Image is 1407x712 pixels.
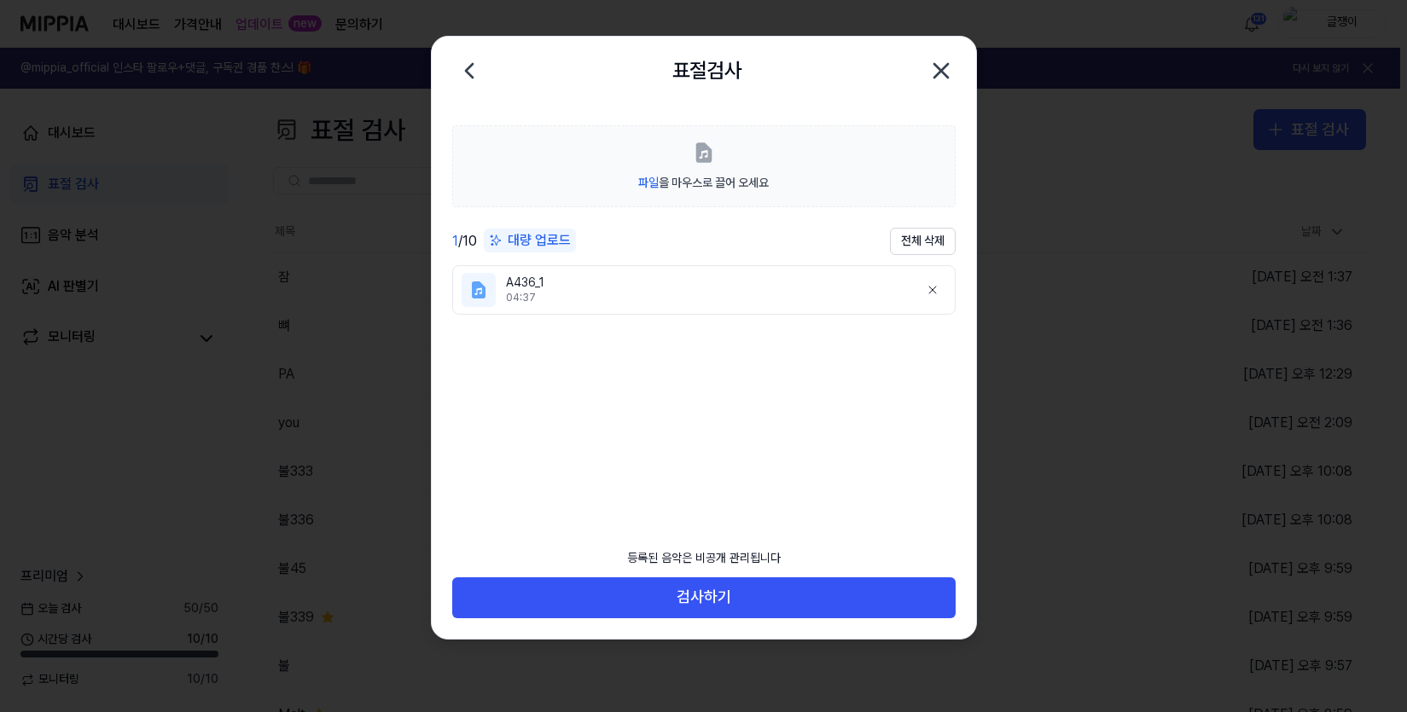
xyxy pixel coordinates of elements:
[484,229,576,253] button: 대량 업로드
[452,233,458,249] span: 1
[452,231,477,252] div: / 10
[484,229,576,252] div: 대량 업로드
[452,577,956,618] button: 검사하기
[638,176,659,189] span: 파일
[890,228,956,255] button: 전체 삭제
[672,55,742,87] h2: 표절검사
[506,291,905,305] div: 04:37
[506,275,905,292] div: A436_1
[617,540,791,577] div: 등록된 음악은 비공개 관리됩니다
[638,176,769,189] span: 을 마우스로 끌어 오세요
